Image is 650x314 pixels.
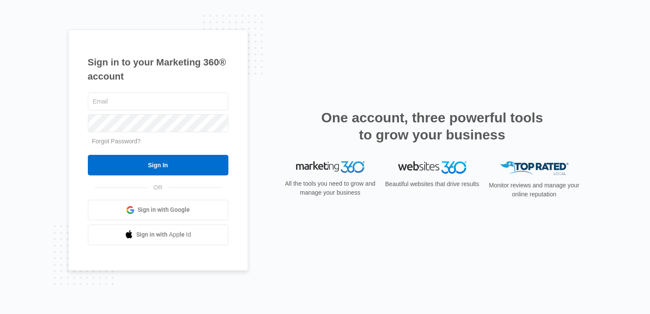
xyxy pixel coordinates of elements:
input: Email [88,92,228,110]
img: Marketing 360 [296,161,365,173]
img: Top Rated Local [500,161,569,175]
p: Monitor reviews and manage your online reputation [486,181,582,199]
p: All the tools you need to grow and manage your business [282,179,378,197]
span: Sign in with Google [138,205,190,214]
img: Websites 360 [398,161,467,174]
a: Sign in with Google [88,200,228,220]
span: Sign in with Apple Id [136,230,191,239]
h2: One account, three powerful tools to grow your business [319,109,546,143]
p: Beautiful websites that drive results [384,180,480,189]
h1: Sign in to your Marketing 360® account [88,55,228,83]
a: Forgot Password? [92,138,141,145]
span: OR [147,183,168,192]
a: Sign in with Apple Id [88,225,228,245]
input: Sign In [88,155,228,175]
